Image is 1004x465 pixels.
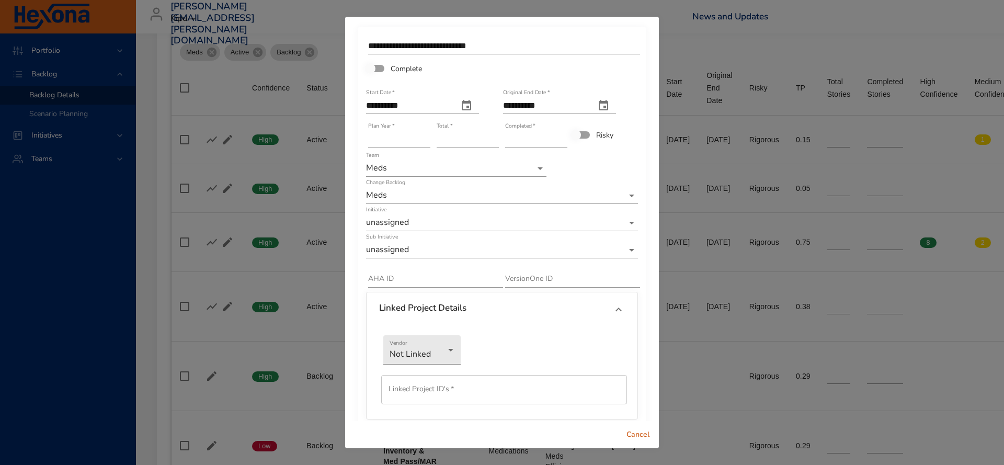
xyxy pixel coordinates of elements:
label: Team [366,153,379,158]
div: Meds [366,160,546,177]
label: Total [437,123,452,129]
button: start date [454,93,479,118]
button: Cancel [621,425,655,445]
div: unassigned [366,242,638,258]
h6: Linked Project Details [379,303,466,313]
label: Sub Initiative [366,234,398,240]
div: Linked Project Details [367,292,637,327]
div: Meds [366,187,638,204]
span: Cancel [625,428,651,441]
span: Complete [391,63,422,74]
label: Original End Date [503,90,550,96]
div: unassigned [366,214,638,231]
label: Initiative [366,207,386,213]
span: Risky [596,130,613,141]
button: original end date [591,93,616,118]
label: Start Date [366,90,395,96]
label: Completed [505,123,535,129]
label: Plan Year [368,123,394,129]
label: Change Backlog [366,180,405,186]
div: Not Linked [383,335,461,365]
